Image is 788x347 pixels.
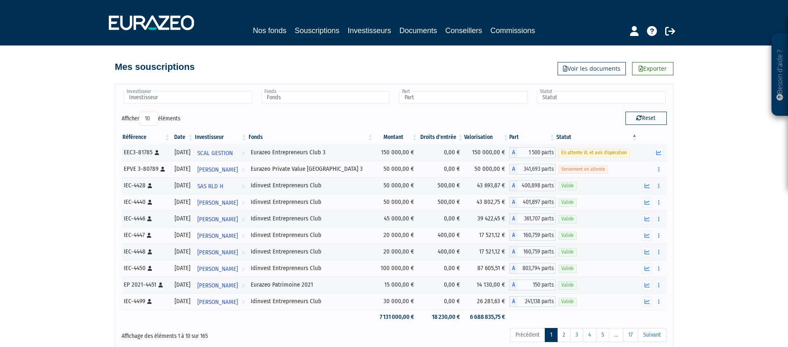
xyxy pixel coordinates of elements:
[197,212,238,227] span: [PERSON_NAME]
[374,244,418,260] td: 20 000,00 €
[464,130,509,144] th: Valorisation: activer pour trier la colonne par ordre croissant
[174,297,191,306] div: [DATE]
[509,280,556,290] div: A - Eurazeo Patrimoine 2021
[124,247,168,256] div: IEC-4448
[418,293,464,310] td: 0,00 €
[374,227,418,244] td: 20 000,00 €
[174,181,191,190] div: [DATE]
[509,213,556,224] div: A - Idinvest Entrepreneurs Club
[194,130,248,144] th: Investisseur: activer pour trier la colonne par ordre croissant
[558,62,626,75] a: Voir les documents
[295,25,339,38] a: Souscriptions
[418,211,464,227] td: 0,00 €
[583,328,596,342] a: 4
[517,213,556,224] span: 361,707 parts
[171,130,194,144] th: Date: activer pour trier la colonne par ordre croissant
[194,227,248,244] a: [PERSON_NAME]
[158,282,163,287] i: [Français] Personne physique
[242,162,244,177] i: Voir l'investisseur
[174,148,191,157] div: [DATE]
[197,261,238,277] span: [PERSON_NAME]
[251,264,371,273] div: Idinvest Entrepreneurs Club
[242,278,244,293] i: Voir l'investisseur
[197,162,238,177] span: [PERSON_NAME]
[418,310,464,324] td: 18 230,00 €
[242,195,244,211] i: Voir l'investisseur
[558,165,608,173] span: Versement en attente
[124,148,168,157] div: EEC3-81785
[464,277,509,293] td: 14 130,00 €
[242,146,244,161] i: Voir l'investisseur
[464,194,509,211] td: 43 802,75 €
[558,232,577,239] span: Valide
[251,231,371,239] div: Idinvest Entrepreneurs Club
[253,25,286,36] a: Nos fonds
[155,150,159,155] i: [Français] Personne physique
[124,214,168,223] div: IEC-4446
[509,164,556,175] div: A - Eurazeo Private Value Europe 3
[251,165,371,173] div: Eurazeo Private Value [GEOGRAPHIC_DATA] 3
[464,310,509,324] td: 6 688 835,75 €
[558,149,630,157] span: En attente VL et avis d'opération
[194,211,248,227] a: [PERSON_NAME]
[242,261,244,277] i: Voir l'investisseur
[509,213,517,224] span: A
[464,177,509,194] td: 43 693,87 €
[251,214,371,223] div: Idinvest Entrepreneurs Club
[251,280,371,289] div: Eurazeo Patrimoine 2021
[445,25,482,36] a: Conseillers
[194,161,248,177] a: [PERSON_NAME]
[418,130,464,144] th: Droits d'entrée: activer pour trier la colonne par ordre croissant
[347,25,391,36] a: Investisseurs
[517,230,556,241] span: 160,759 parts
[418,244,464,260] td: 400,00 €
[197,228,238,244] span: [PERSON_NAME]
[197,179,223,194] span: SAS RLD H
[491,25,535,36] a: Commissions
[400,25,437,36] a: Documents
[194,244,248,260] a: [PERSON_NAME]
[124,198,168,206] div: IEC-4440
[374,130,418,144] th: Montant: activer pour trier la colonne par ordre croissant
[242,294,244,310] i: Voir l'investisseur
[558,215,577,223] span: Valide
[775,38,785,112] p: Besoin d'aide ?
[374,293,418,310] td: 30 000,00 €
[464,244,509,260] td: 17 521,12 €
[115,62,195,72] h4: Mes souscriptions
[147,299,152,304] i: [Français] Personne physique
[147,233,151,238] i: [Français] Personne physique
[464,161,509,177] td: 50 000,00 €
[139,112,158,126] select: Afficheréléments
[517,180,556,191] span: 400,898 parts
[124,181,168,190] div: IEC-4428
[509,246,517,257] span: A
[197,245,238,260] span: [PERSON_NAME]
[251,247,371,256] div: Idinvest Entrepreneurs Club
[374,144,418,161] td: 150 000,00 €
[464,293,509,310] td: 26 281,63 €
[517,246,556,257] span: 160,759 parts
[248,130,374,144] th: Fonds: activer pour trier la colonne par ordre croissant
[124,280,168,289] div: EP 2021-4451
[174,280,191,289] div: [DATE]
[124,165,168,173] div: EPVE 3-80789
[194,144,248,161] a: SCAL GESTION
[509,197,517,208] span: A
[517,147,556,158] span: 1 500 parts
[418,194,464,211] td: 500,00 €
[374,177,418,194] td: 50 000,00 €
[148,266,152,271] i: [Français] Personne physique
[194,177,248,194] a: SAS RLD H
[374,161,418,177] td: 50 000,00 €
[174,214,191,223] div: [DATE]
[509,180,556,191] div: A - Idinvest Entrepreneurs Club
[374,277,418,293] td: 15 000,00 €
[418,144,464,161] td: 0,00 €
[148,200,152,205] i: [Français] Personne physique
[509,263,517,274] span: A
[517,296,556,307] span: 241,138 parts
[418,227,464,244] td: 400,00 €
[558,248,577,256] span: Valide
[251,198,371,206] div: Idinvest Entrepreneurs Club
